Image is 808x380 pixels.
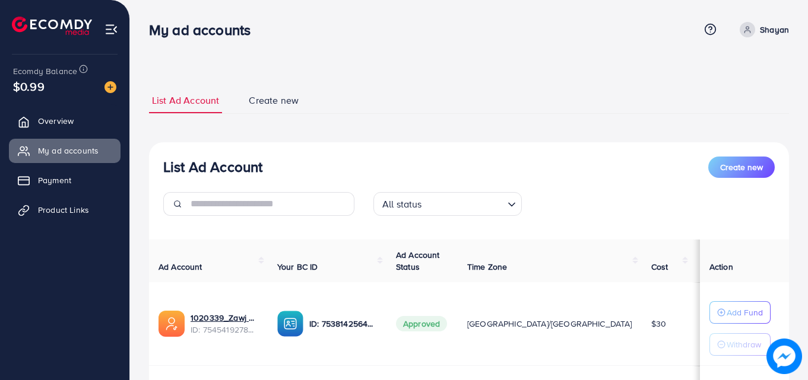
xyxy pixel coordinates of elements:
div: <span class='underline'>1020339_Zawj Officials_1756805066440</span></br>7545419278074380306 [191,312,258,336]
span: Ad Account Status [396,249,440,273]
img: ic-ads-acc.e4c84228.svg [159,311,185,337]
img: menu [104,23,118,36]
img: ic-ba-acc.ded83a64.svg [277,311,303,337]
span: Ad Account [159,261,202,273]
div: Search for option [373,192,522,216]
span: Product Links [38,204,89,216]
a: Payment [9,168,121,192]
span: $30 [651,318,666,330]
span: Create new [249,94,299,107]
span: [GEOGRAPHIC_DATA]/[GEOGRAPHIC_DATA] [467,318,632,330]
span: List Ad Account [152,94,219,107]
span: $0.99 [13,78,45,95]
span: Action [709,261,733,273]
a: Product Links [9,198,121,222]
a: Shayan [735,22,789,37]
span: Ecomdy Balance [13,65,77,77]
span: ID: 7545419278074380306 [191,324,258,336]
h3: My ad accounts [149,21,260,39]
a: Overview [9,109,121,133]
img: image [766,339,802,374]
button: Create new [708,157,775,178]
p: ID: 7538142564612849682 [309,317,377,331]
span: Time Zone [467,261,507,273]
img: image [104,81,116,93]
a: My ad accounts [9,139,121,162]
span: My ad accounts [38,145,99,157]
span: All status [380,196,424,213]
span: Cost [651,261,668,273]
span: Overview [38,115,74,127]
button: Add Fund [709,301,771,324]
span: Create new [720,161,763,173]
span: Your BC ID [277,261,318,273]
p: Add Fund [727,305,763,320]
span: Approved [396,316,447,331]
img: logo [12,17,92,35]
p: Shayan [760,23,789,37]
span: Payment [38,174,71,186]
button: Withdraw [709,333,771,356]
input: Search for option [426,193,503,213]
p: Withdraw [727,337,761,352]
h3: List Ad Account [163,158,262,175]
a: 1020339_Zawj Officials_1756805066440 [191,312,258,324]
